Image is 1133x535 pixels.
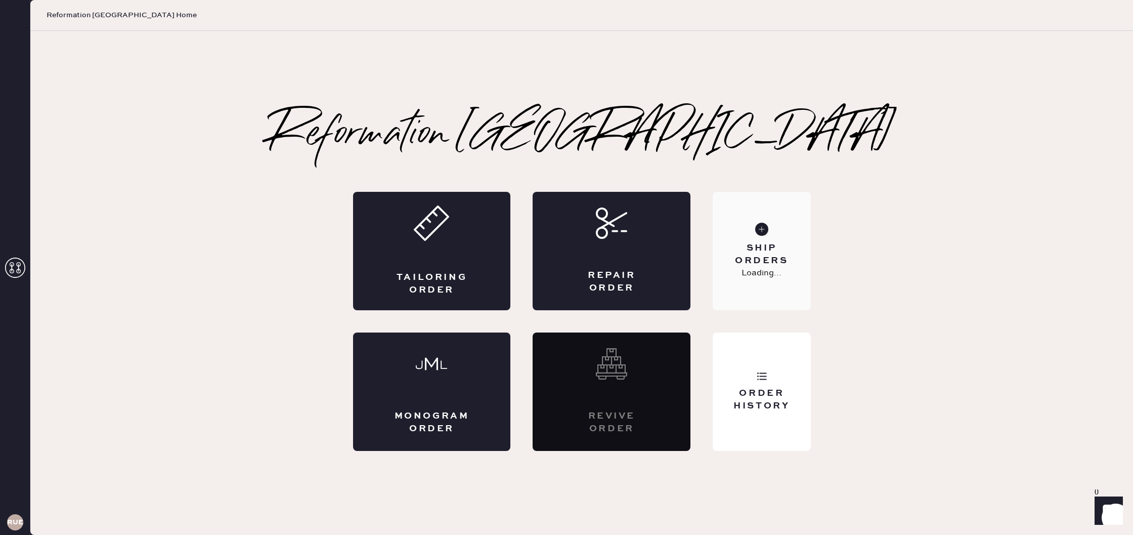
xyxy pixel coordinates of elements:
div: Repair Order [573,269,650,295]
h2: Reformation [GEOGRAPHIC_DATA] [269,115,895,155]
iframe: Front Chat [1085,489,1128,533]
div: Tailoring Order [394,271,470,297]
div: Revive order [573,410,650,435]
div: Ship Orders [721,242,802,267]
div: Order History [721,387,802,413]
div: Interested? Contact us at care@hemster.co [533,333,690,451]
span: Reformation [GEOGRAPHIC_DATA] Home [47,10,197,20]
div: Monogram Order [394,410,470,435]
p: Loading... [742,267,781,279]
h3: RUESA [7,519,23,526]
